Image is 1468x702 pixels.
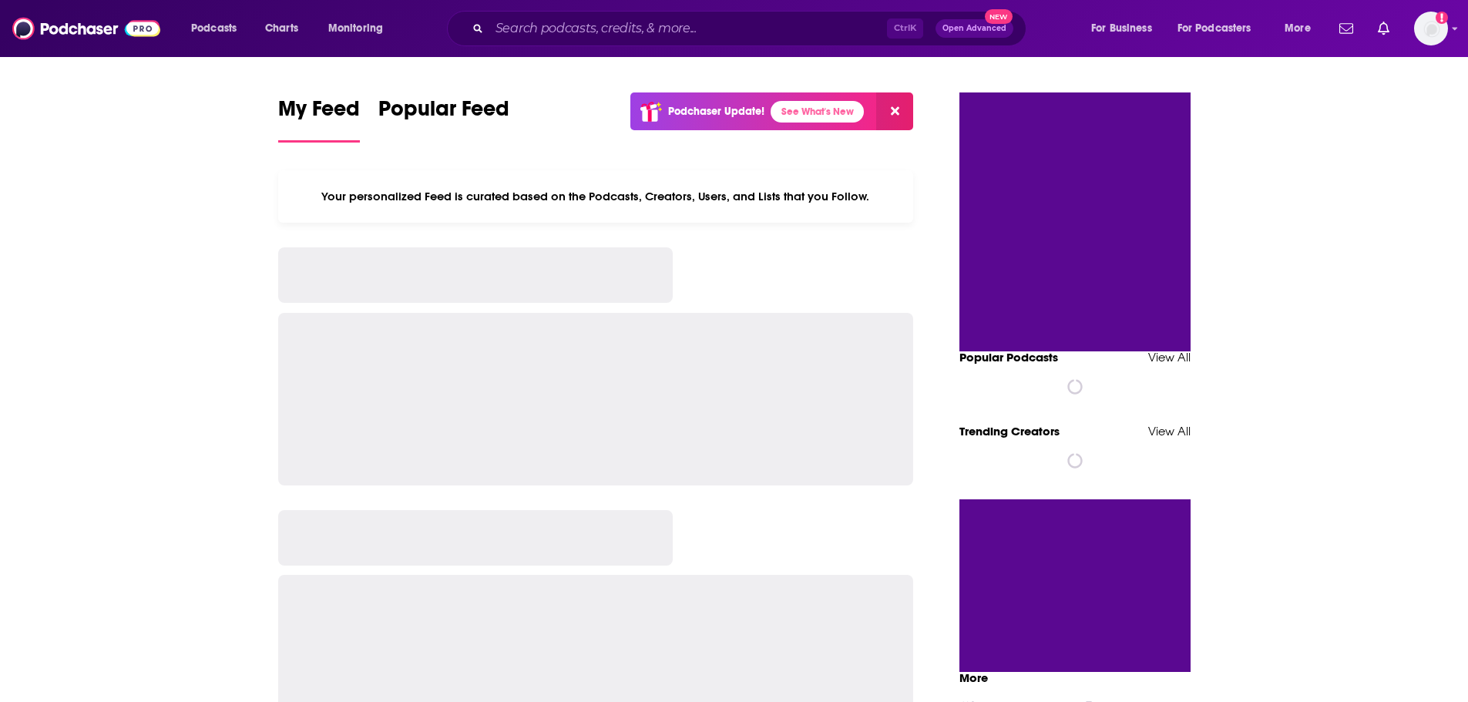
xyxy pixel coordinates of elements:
[378,96,509,143] a: Popular Feed
[1285,18,1311,39] span: More
[489,16,887,41] input: Search podcasts, credits, & more...
[936,19,1013,38] button: Open AdvancedNew
[1333,15,1359,42] a: Show notifications dropdown
[191,18,237,39] span: Podcasts
[942,25,1006,32] span: Open Advanced
[1414,12,1448,45] span: Logged in as JFarrellPR
[1274,16,1330,41] button: open menu
[1436,12,1448,24] svg: Add a profile image
[1080,16,1171,41] button: open menu
[1372,15,1396,42] a: Show notifications dropdown
[180,16,257,41] button: open menu
[668,105,764,118] p: Podchaser Update!
[959,350,1058,364] a: Popular Podcasts
[959,670,988,685] span: More
[985,9,1013,24] span: New
[771,101,864,123] a: See What's New
[1414,12,1448,45] img: User Profile
[378,96,509,131] span: Popular Feed
[462,11,1041,46] div: Search podcasts, credits, & more...
[278,96,360,143] a: My Feed
[959,424,1060,438] a: Trending Creators
[1091,18,1152,39] span: For Business
[1167,16,1274,41] button: open menu
[1177,18,1251,39] span: For Podcasters
[255,16,307,41] a: Charts
[317,16,403,41] button: open menu
[1148,424,1191,438] a: View All
[887,18,923,39] span: Ctrl K
[328,18,383,39] span: Monitoring
[278,96,360,131] span: My Feed
[278,170,914,223] div: Your personalized Feed is curated based on the Podcasts, Creators, Users, and Lists that you Follow.
[1414,12,1448,45] button: Show profile menu
[1148,350,1191,364] a: View All
[12,14,160,43] img: Podchaser - Follow, Share and Rate Podcasts
[265,18,298,39] span: Charts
